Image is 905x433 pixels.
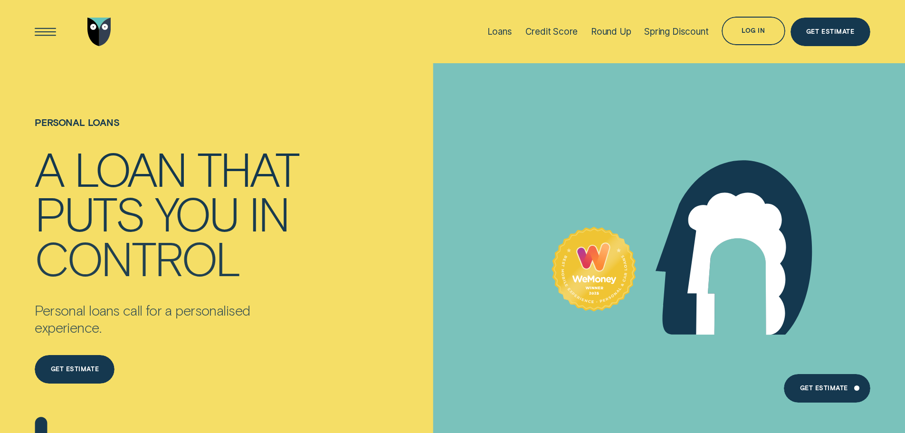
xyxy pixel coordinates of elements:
[784,374,870,403] a: Get Estimate
[591,26,631,37] div: Round Up
[74,146,186,190] div: loan
[644,26,708,37] div: Spring Discount
[35,235,239,279] div: control
[35,117,309,146] h1: Personal loans
[155,190,238,234] div: you
[35,146,63,190] div: A
[87,18,111,46] img: Wisr
[35,190,143,234] div: puts
[35,355,114,384] a: Get estimate
[722,17,785,45] button: Log in
[525,26,578,37] div: Credit Score
[197,146,298,190] div: that
[35,302,309,337] p: Personal loans call for a personalised experience.
[487,26,512,37] div: Loans
[35,146,309,279] h4: A loan that puts you in control
[249,190,289,234] div: in
[31,18,60,46] button: Open Menu
[791,18,870,46] a: Get Estimate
